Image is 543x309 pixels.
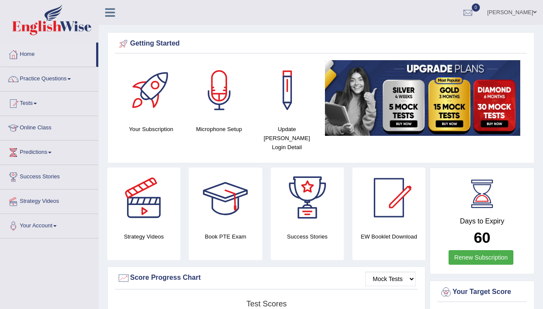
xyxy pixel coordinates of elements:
h4: Update [PERSON_NAME] Login Detail [257,125,316,152]
b: 60 [474,229,491,246]
a: Online Class [0,116,98,138]
a: Success Stories [0,165,98,187]
a: Strategy Videos [0,190,98,211]
a: Tests [0,92,98,113]
h4: Strategy Videos [107,232,180,241]
a: Practice Questions [0,67,98,89]
h4: Days to Expiry [440,217,525,225]
div: Your Target Score [440,286,525,299]
a: Predictions [0,141,98,162]
h4: Book PTE Exam [189,232,262,241]
span: 0 [472,3,480,12]
h4: Success Stories [271,232,344,241]
a: Your Account [0,214,98,236]
tspan: Test scores [246,300,287,308]
div: Getting Started [117,37,525,50]
a: Home [0,43,96,64]
h4: EW Booklet Download [352,232,425,241]
a: Renew Subscription [449,250,513,265]
img: small5.jpg [325,60,520,136]
div: Score Progress Chart [117,272,416,285]
h4: Your Subscription [121,125,181,134]
h4: Microphone Setup [189,125,249,134]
